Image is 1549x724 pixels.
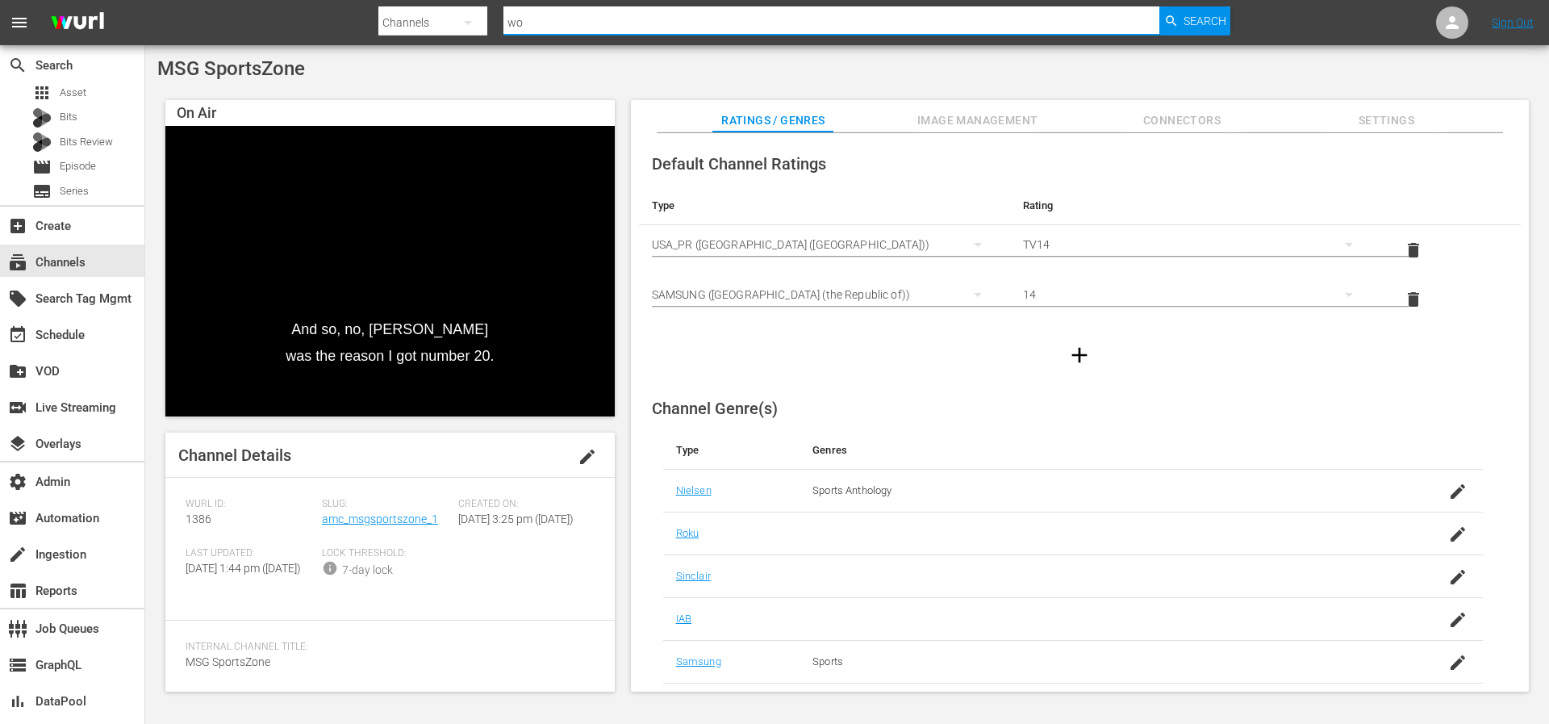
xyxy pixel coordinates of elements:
span: Create [8,216,27,236]
span: On Air [177,104,216,121]
div: USA_PR ([GEOGRAPHIC_DATA] ([GEOGRAPHIC_DATA])) [652,222,997,267]
button: edit [568,437,607,476]
th: Genres [800,431,1392,470]
span: Lock Threshold: [322,547,450,560]
div: Bits Review [32,132,52,152]
th: Rating [1010,186,1381,225]
th: Type [663,431,800,470]
span: Reports [8,581,27,601]
span: Ingestion [8,545,27,564]
span: Connectors [1121,111,1242,131]
span: Asset [32,83,52,103]
span: [DATE] 1:44 pm ([DATE]) [186,562,301,575]
button: Search [1159,6,1230,36]
span: 1386 [186,513,211,525]
span: delete [1404,290,1423,309]
span: Channel Details [178,446,291,465]
span: Overlays [8,434,27,454]
div: Video Player [165,126,615,416]
a: Sign Out [1492,16,1534,29]
span: Bits Review [60,134,113,150]
span: Internal Channel Title: [186,641,587,654]
img: ans4CAIJ8jUAAAAAAAAAAAAAAAAAAAAAAAAgQb4GAAAAAAAAAAAAAAAAAAAAAAAAJMjXAAAAAAAAAAAAAAAAAAAAAAAAgAT5G... [39,4,116,42]
div: Bits [32,108,52,128]
a: amc_msgsportszone_1 [322,513,438,525]
span: External Channel Title: [186,690,587,703]
span: Image Management [917,111,1038,131]
span: Bits [60,109,77,125]
span: Series [60,183,89,199]
span: Schedule [8,325,27,345]
span: info [322,560,338,576]
span: GraphQL [8,655,27,675]
span: Slug: [322,498,450,511]
a: Nielsen [676,484,712,496]
span: [DATE] 3:25 pm ([DATE]) [458,513,574,525]
span: Admin [8,472,27,492]
span: Live Streaming [8,398,27,417]
span: Series [32,182,52,201]
span: Search [1184,6,1226,36]
span: Automation [8,508,27,528]
div: SAMSUNG ([GEOGRAPHIC_DATA] (the Republic of)) [652,272,997,317]
span: Last Updated: [186,547,314,560]
a: IAB [676,613,691,625]
th: Type [639,186,1010,225]
div: 14 [1023,272,1368,317]
table: simple table [639,186,1521,324]
span: VOD [8,362,27,381]
span: Default Channel Ratings [652,154,826,174]
span: Episode [60,158,96,174]
span: MSG SportsZone [186,655,270,668]
a: Roku [676,527,699,539]
span: edit [578,447,597,467]
span: Job Queues [8,619,27,638]
span: Episode [32,157,52,177]
span: Wurl ID: [186,498,314,511]
button: delete [1394,231,1433,270]
div: TV14 [1023,222,1368,267]
span: Search Tag Mgmt [8,289,27,308]
a: Sinclair [676,570,711,582]
span: MSG SportsZone [157,57,305,80]
span: Channels [8,253,27,272]
span: Search [8,56,27,75]
span: Asset [60,85,86,101]
span: Channel Genre(s) [652,399,778,418]
span: menu [10,13,29,32]
span: Settings [1326,111,1447,131]
span: Ratings / Genres [712,111,833,131]
span: DataPool [8,692,27,711]
a: Samsung [676,655,721,668]
span: delete [1404,241,1423,260]
div: 7-day lock [342,562,393,579]
span: Created On: [458,498,587,511]
button: delete [1394,280,1433,319]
